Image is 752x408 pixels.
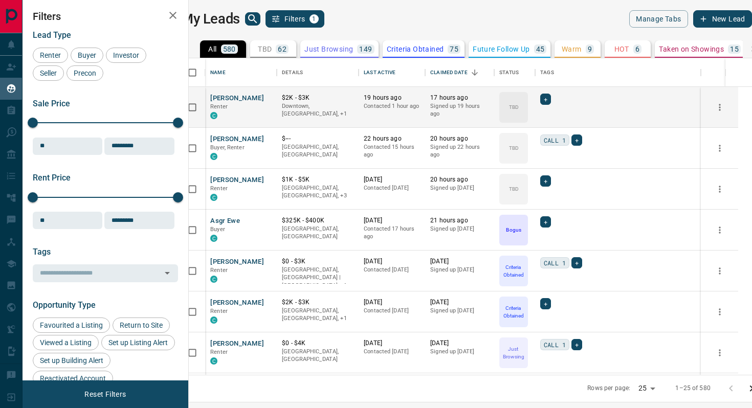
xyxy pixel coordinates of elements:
span: Reactivated Account [36,374,109,382]
div: Claimed Date [430,58,468,87]
p: Bogus [506,226,521,234]
span: Buyer [210,226,225,233]
span: Buyer, Renter [210,144,245,151]
p: Signed up [DATE] [430,348,489,356]
button: Open [160,266,174,280]
div: condos.ca [210,112,217,119]
span: Seller [36,69,60,77]
div: Status [499,58,519,87]
div: Favourited a Listing [33,318,110,333]
p: $1K - $5K [282,175,353,184]
span: Tags [33,247,51,257]
button: New Lead [693,10,752,28]
div: Reactivated Account [33,371,113,386]
p: Contacted 15 hours ago [364,143,420,159]
p: 62 [278,46,286,53]
p: Criteria Obtained [500,304,527,320]
p: $0 - $4K [282,339,353,348]
p: 1–25 of 580 [675,384,710,393]
p: Toronto [282,307,353,323]
div: Last Active [359,58,425,87]
div: Name [210,58,226,87]
div: + [540,175,551,187]
div: condos.ca [210,235,217,242]
p: 6 [635,46,639,53]
div: condos.ca [210,276,217,283]
div: condos.ca [210,194,217,201]
p: $2K - $3K [282,94,353,102]
div: Tags [540,58,554,87]
button: [PERSON_NAME] [210,94,264,103]
div: Last Active [364,58,395,87]
p: 17 hours ago [430,94,489,102]
p: West End, Midtown | Central, Toronto [282,184,353,200]
p: 20 hours ago [430,134,489,143]
div: + [571,339,582,350]
span: Lead Type [33,30,71,40]
p: [GEOGRAPHIC_DATA], [GEOGRAPHIC_DATA] [282,348,353,364]
span: Return to Site [116,321,166,329]
span: CALL 1 [544,135,566,145]
span: Opportunity Type [33,300,96,310]
button: [PERSON_NAME] [210,339,264,349]
span: + [575,339,579,350]
div: condos.ca [210,153,217,160]
div: 25 [634,381,659,396]
p: 9 [588,46,592,53]
p: TBD [509,144,519,152]
button: more [712,263,727,279]
p: $2K - $3K [282,298,353,307]
p: Toronto [282,266,353,290]
button: Asgr Ewe [210,216,240,226]
p: [DATE] [364,339,420,348]
div: Buyer [71,48,103,63]
span: + [544,299,547,309]
p: Contacted 1 hour ago [364,102,420,110]
p: Criteria Obtained [387,46,444,53]
div: condos.ca [210,316,217,324]
span: Renter [210,267,228,274]
div: + [540,216,551,228]
span: + [544,94,547,104]
p: TBD [509,185,519,193]
button: more [712,304,727,320]
span: Renter [210,103,228,110]
div: Status [494,58,535,87]
p: Signed up 22 hours ago [430,143,489,159]
p: Criteria Obtained [500,263,527,279]
span: Renter [210,185,228,192]
div: Details [277,58,359,87]
button: more [712,100,727,115]
button: more [712,141,727,156]
p: 45 [536,46,545,53]
p: Contacted [DATE] [364,266,420,274]
span: Set up Listing Alert [105,338,171,347]
div: Return to Site [113,318,170,333]
button: [PERSON_NAME] [210,134,264,144]
p: Just Browsing [500,345,527,360]
span: CALL 1 [544,258,566,268]
span: + [575,135,579,145]
div: Name [205,58,277,87]
p: 15 [730,46,739,53]
p: [DATE] [430,257,489,266]
p: 75 [450,46,458,53]
p: Contacted 17 hours ago [364,225,420,241]
div: Set up Building Alert [33,353,110,368]
p: All [208,46,216,53]
p: TBD [258,46,272,53]
h2: Filters [33,10,178,22]
div: + [540,94,551,105]
button: Sort [468,65,482,80]
p: Taken on Showings [659,46,724,53]
span: + [544,217,547,227]
p: [GEOGRAPHIC_DATA], [GEOGRAPHIC_DATA] [282,225,353,241]
span: + [575,258,579,268]
p: $0 - $3K [282,257,353,266]
span: Set up Building Alert [36,356,107,365]
div: Tags [535,58,701,87]
p: 580 [223,46,236,53]
span: Renter [210,349,228,355]
p: Toronto [282,102,353,118]
span: Precon [70,69,100,77]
